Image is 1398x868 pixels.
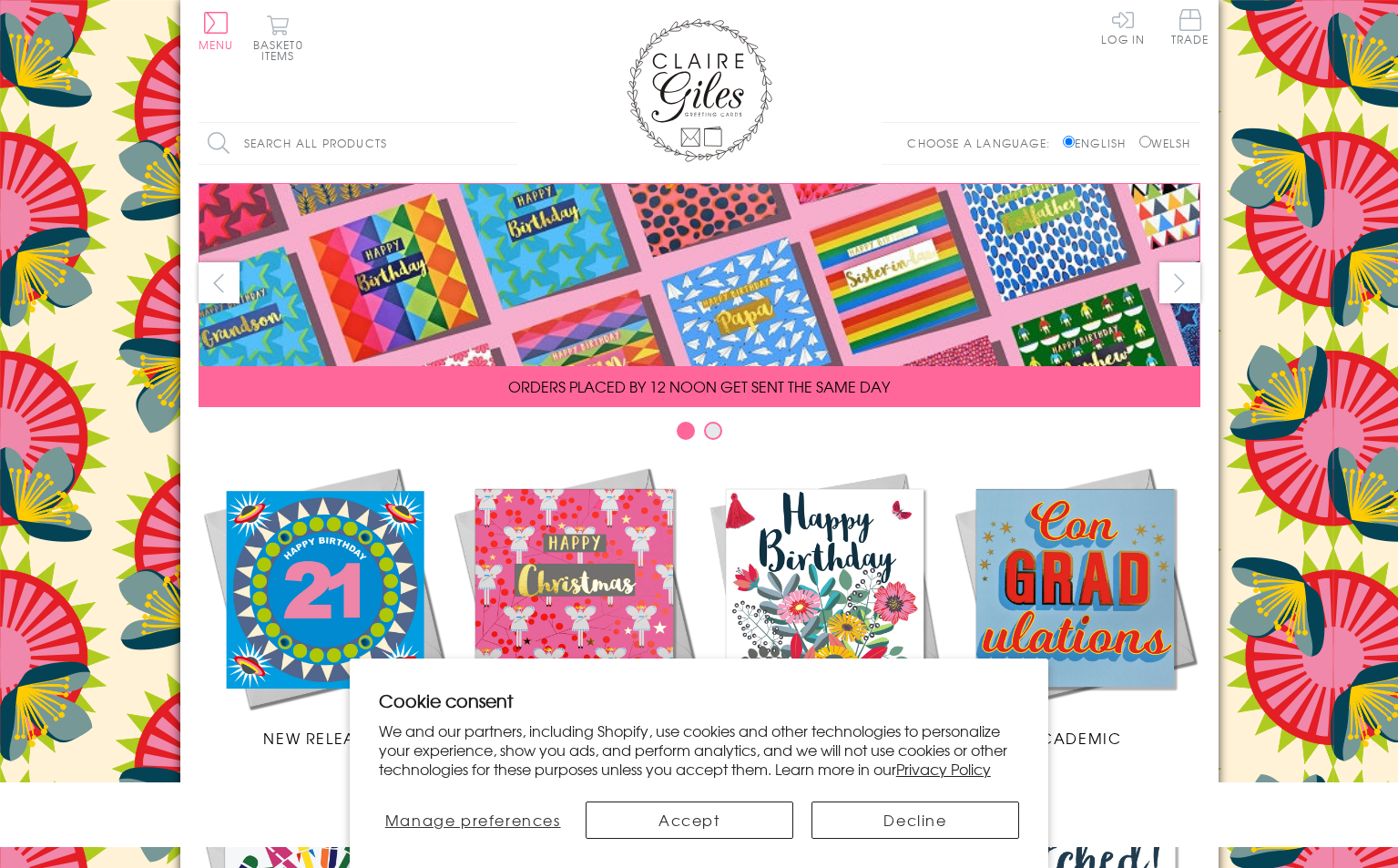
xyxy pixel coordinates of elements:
[1159,262,1200,303] button: next
[811,802,1019,839] button: Decline
[379,802,567,839] button: Manage preferences
[379,721,1020,778] p: We and our partners, including Shopify, use cookies and other technologies to personalize your ex...
[199,12,234,50] button: Menu
[253,15,303,61] button: Basket0 items
[199,123,517,164] input: Search all products
[499,123,517,164] input: Search
[199,36,234,53] span: Menu
[1063,135,1135,151] label: English
[1101,9,1145,45] a: Log In
[677,422,695,440] button: Carousel Page 1 (Current Slide)
[586,802,793,839] button: Accept
[261,36,303,64] span: 0 items
[199,262,240,303] button: prev
[379,688,1020,713] h2: Cookie consent
[907,135,1059,151] p: Choose a language:
[627,18,772,162] img: Claire Giles Greetings Cards
[1028,727,1122,749] span: Academic
[1171,9,1209,48] a: Trade
[699,463,950,749] a: Birthdays
[385,809,561,831] span: Manage preferences
[1139,136,1151,148] input: Welsh
[449,463,699,749] a: Christmas
[199,421,1200,449] div: Carousel Pagination
[896,758,991,780] a: Privacy Policy
[1139,135,1191,151] label: Welsh
[950,463,1200,749] a: Academic
[704,422,722,440] button: Carousel Page 2
[1063,136,1075,148] input: English
[508,375,890,397] span: ORDERS PLACED BY 12 NOON GET SENT THE SAME DAY
[199,463,449,749] a: New Releases
[263,727,383,749] span: New Releases
[1171,9,1209,45] span: Trade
